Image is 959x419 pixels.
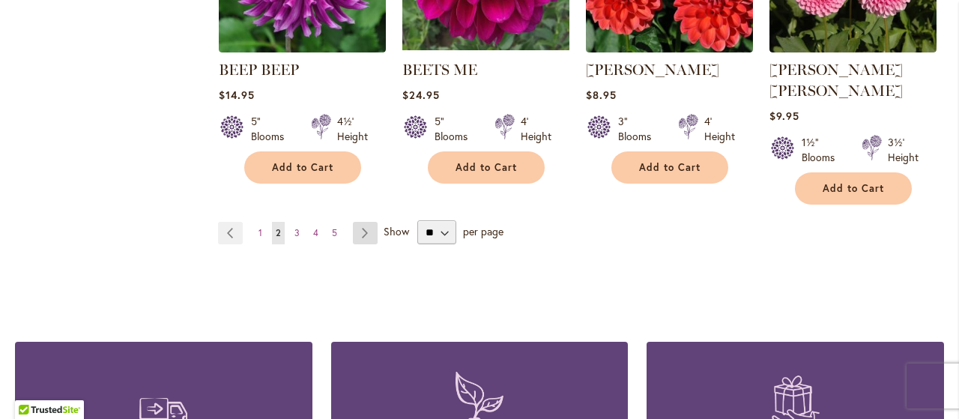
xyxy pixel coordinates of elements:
span: Add to Cart [823,182,884,195]
div: 5" Blooms [251,114,293,144]
a: 1 [255,222,266,244]
span: Add to Cart [272,161,333,174]
span: $24.95 [402,88,440,102]
span: $9.95 [769,109,799,123]
button: Add to Cart [795,172,912,205]
div: 4' Height [521,114,551,144]
div: 5" Blooms [435,114,477,144]
span: $14.95 [219,88,255,102]
div: 3½' Height [888,135,919,165]
button: Add to Cart [428,151,545,184]
a: [PERSON_NAME] [PERSON_NAME] [769,61,903,100]
a: BEETS ME [402,61,477,79]
a: 4 [309,222,322,244]
span: per page [463,224,503,238]
a: 5 [328,222,341,244]
span: 1 [258,227,262,238]
a: BEEP BEEP [219,41,386,55]
button: Add to Cart [611,151,728,184]
span: Add to Cart [456,161,517,174]
a: BENJAMIN MATTHEW [586,41,753,55]
a: [PERSON_NAME] [586,61,719,79]
div: 4½' Height [337,114,368,144]
span: 4 [313,227,318,238]
span: Add to Cart [639,161,701,174]
span: Show [384,224,409,238]
a: BEETS ME [402,41,569,55]
div: 1½" Blooms [802,135,844,165]
span: 2 [276,227,281,238]
iframe: Launch Accessibility Center [11,366,53,408]
div: 3" Blooms [618,114,660,144]
span: 3 [294,227,300,238]
span: 5 [332,227,337,238]
span: $8.95 [586,88,617,102]
a: BEEP BEEP [219,61,299,79]
button: Add to Cart [244,151,361,184]
a: BETTY ANNE [769,41,937,55]
div: 4' Height [704,114,735,144]
a: 3 [291,222,303,244]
